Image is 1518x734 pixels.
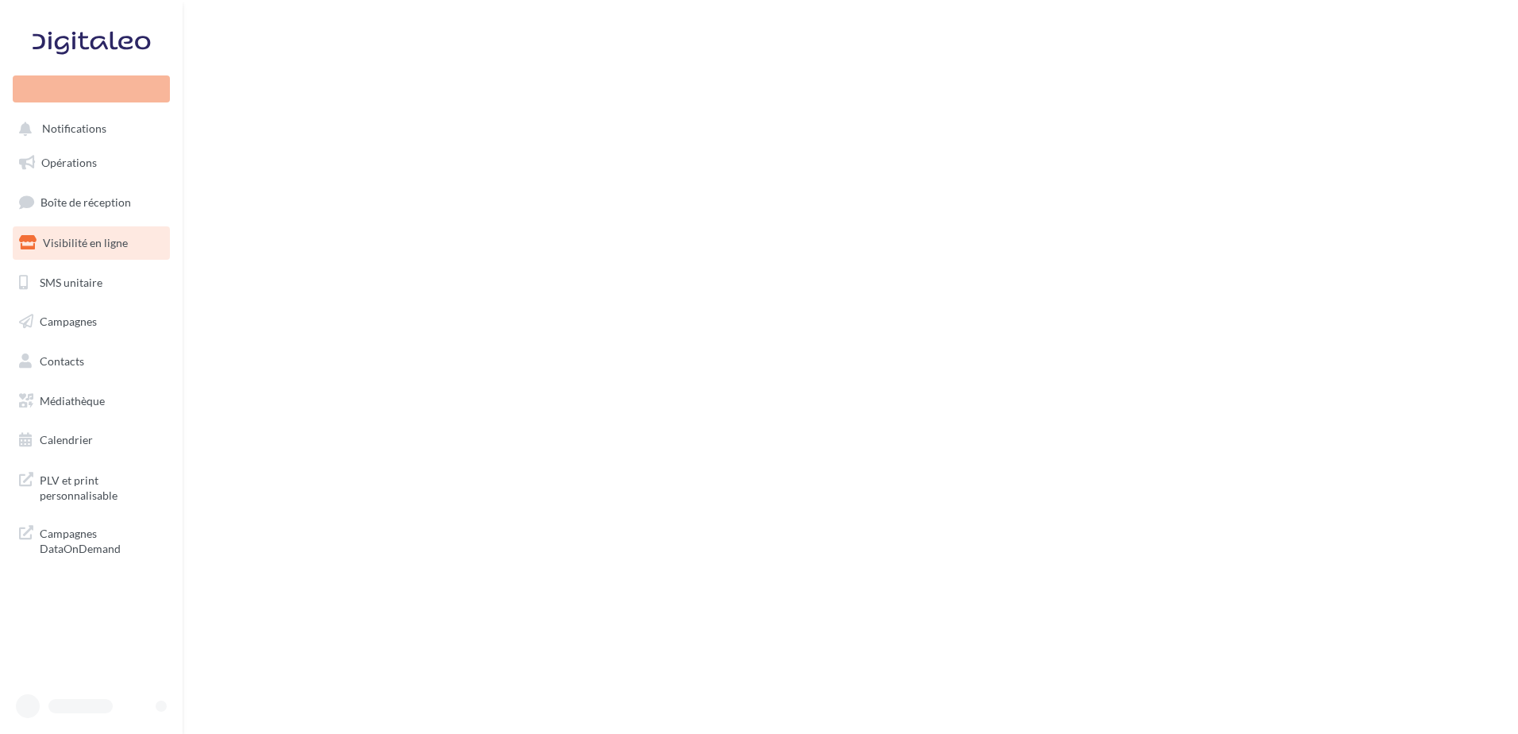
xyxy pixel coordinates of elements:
a: SMS unitaire [10,266,173,299]
a: Campagnes [10,305,173,338]
a: Visibilité en ligne [10,226,173,260]
span: Médiathèque [40,394,105,408]
a: Calendrier [10,423,173,457]
a: Contacts [10,345,173,378]
span: Campagnes DataOnDemand [40,523,164,557]
a: PLV et print personnalisable [10,463,173,510]
a: Opérations [10,146,173,180]
span: Opérations [41,156,97,169]
a: Boîte de réception [10,185,173,219]
a: Campagnes DataOnDemand [10,516,173,563]
span: Contacts [40,354,84,368]
span: Campagnes [40,315,97,328]
span: Visibilité en ligne [43,236,128,249]
span: PLV et print personnalisable [40,469,164,504]
span: Boîte de réception [40,195,131,209]
span: SMS unitaire [40,275,102,288]
span: Notifications [42,122,106,136]
a: Médiathèque [10,384,173,418]
div: Nouvelle campagne [13,75,170,102]
span: Calendrier [40,433,93,446]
